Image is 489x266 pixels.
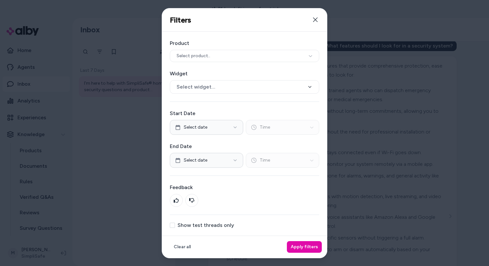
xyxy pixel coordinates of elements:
span: Select product.. [177,53,210,59]
span: Select date [184,124,207,131]
label: Widget [170,70,319,78]
span: Select date [184,157,207,164]
label: Feedback [170,184,319,191]
button: Select widget... [170,80,319,94]
label: Start Date [170,110,319,117]
label: Show test threads only [178,223,234,228]
button: Clear all [170,241,195,253]
button: Apply filters [287,241,322,253]
button: Select date [170,120,243,135]
label: Product [170,39,319,47]
button: Select date [170,153,243,168]
h2: Filters [170,15,191,25]
label: End Date [170,143,319,150]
